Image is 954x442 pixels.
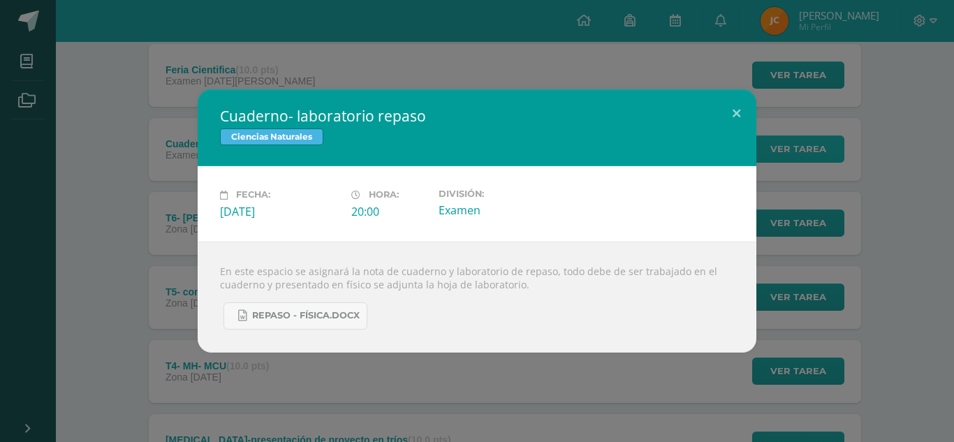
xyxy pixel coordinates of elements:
span: Hora: [369,190,399,200]
button: Close (Esc) [717,89,756,137]
span: Repaso - física.docx [252,310,360,321]
div: 20:00 [351,204,427,219]
div: En este espacio se asignará la nota de cuaderno y laboratorio de repaso, todo debe de ser trabaja... [198,242,756,353]
h2: Cuaderno- laboratorio repaso [220,106,734,126]
span: Fecha: [236,190,270,200]
span: Ciencias Naturales [220,128,323,145]
label: División: [439,189,559,199]
div: [DATE] [220,204,340,219]
a: Repaso - física.docx [223,302,367,330]
div: Examen [439,202,559,218]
